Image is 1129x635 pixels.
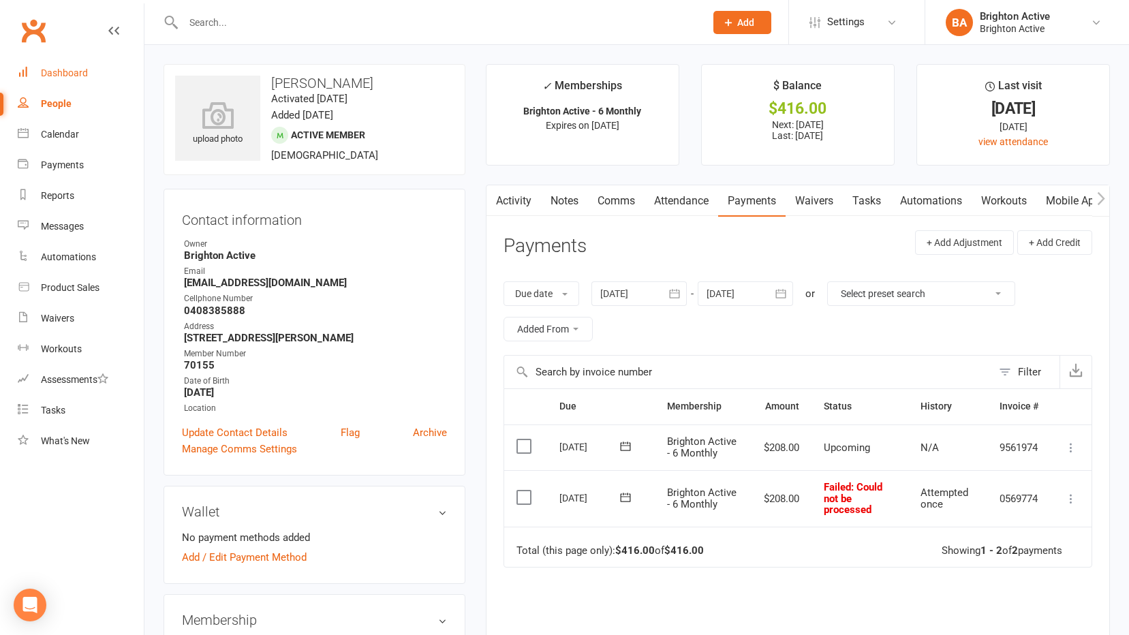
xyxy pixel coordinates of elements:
[291,129,365,140] span: Active member
[41,405,65,416] div: Tasks
[18,181,144,211] a: Reports
[987,424,1051,471] td: 9561974
[41,313,74,324] div: Waivers
[486,185,541,217] a: Activity
[929,119,1097,134] div: [DATE]
[184,386,447,399] strong: [DATE]
[184,238,447,251] div: Owner
[18,150,144,181] a: Payments
[915,230,1014,255] button: + Add Adjustment
[41,374,108,385] div: Assessments
[175,102,260,146] div: upload photo
[843,185,891,217] a: Tasks
[41,435,90,446] div: What's New
[182,207,447,228] h3: Contact information
[713,11,771,34] button: Add
[752,389,811,424] th: Amount
[546,120,619,131] span: Expires on [DATE]
[18,303,144,334] a: Waivers
[184,332,447,344] strong: [STREET_ADDRESS][PERSON_NAME]
[184,402,447,415] div: Location
[182,504,447,519] h3: Wallet
[16,14,50,48] a: Clubworx
[615,544,655,557] strong: $416.00
[542,80,551,93] i: ✓
[824,481,882,516] span: Failed
[184,347,447,360] div: Member Number
[504,317,593,341] button: Added From
[271,93,347,105] time: Activated [DATE]
[184,249,447,262] strong: Brighton Active
[1018,364,1041,380] div: Filter
[921,486,968,510] span: Attempted once
[41,251,96,262] div: Automations
[714,119,882,141] p: Next: [DATE] Last: [DATE]
[980,544,1002,557] strong: 1 - 2
[271,109,333,121] time: Added [DATE]
[978,136,1048,147] a: view attendance
[504,236,587,257] h3: Payments
[184,292,447,305] div: Cellphone Number
[908,389,987,424] th: History
[41,343,82,354] div: Workouts
[714,102,882,116] div: $416.00
[182,529,447,546] li: No payment methods added
[504,281,579,306] button: Due date
[929,102,1097,116] div: [DATE]
[891,185,972,217] a: Automations
[1012,544,1018,557] strong: 2
[980,10,1050,22] div: Brighton Active
[184,305,447,317] strong: 0408385888
[184,320,447,333] div: Address
[18,426,144,456] a: What's New
[987,389,1051,424] th: Invoice #
[182,613,447,628] h3: Membership
[946,9,973,36] div: BA
[985,77,1042,102] div: Last visit
[18,365,144,395] a: Assessments
[41,282,99,293] div: Product Sales
[41,221,84,232] div: Messages
[737,17,754,28] span: Add
[1036,185,1110,217] a: Mobile App
[667,435,737,459] span: Brighton Active - 6 Monthly
[645,185,718,217] a: Attendance
[41,129,79,140] div: Calendar
[773,77,822,102] div: $ Balance
[179,13,696,32] input: Search...
[1017,230,1092,255] button: + Add Credit
[18,395,144,426] a: Tasks
[824,442,870,454] span: Upcoming
[559,436,622,457] div: [DATE]
[504,356,992,388] input: Search by invoice number
[18,211,144,242] a: Messages
[811,389,908,424] th: Status
[175,76,454,91] h3: [PERSON_NAME]
[921,442,939,454] span: N/A
[41,67,88,78] div: Dashboard
[972,185,1036,217] a: Workouts
[992,356,1060,388] button: Filter
[523,106,641,117] strong: Brighton Active - 6 Monthly
[14,589,46,621] div: Open Intercom Messenger
[271,149,378,161] span: [DEMOGRAPHIC_DATA]
[541,185,588,217] a: Notes
[987,470,1051,527] td: 0569774
[18,58,144,89] a: Dashboard
[182,441,297,457] a: Manage Comms Settings
[184,359,447,371] strong: 70155
[667,486,737,510] span: Brighton Active - 6 Monthly
[18,273,144,303] a: Product Sales
[547,389,655,424] th: Due
[18,242,144,273] a: Automations
[752,470,811,527] td: $208.00
[18,89,144,119] a: People
[41,98,72,109] div: People
[41,159,84,170] div: Payments
[655,389,752,424] th: Membership
[827,7,865,37] span: Settings
[664,544,704,557] strong: $416.00
[588,185,645,217] a: Comms
[341,424,360,441] a: Flag
[18,119,144,150] a: Calendar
